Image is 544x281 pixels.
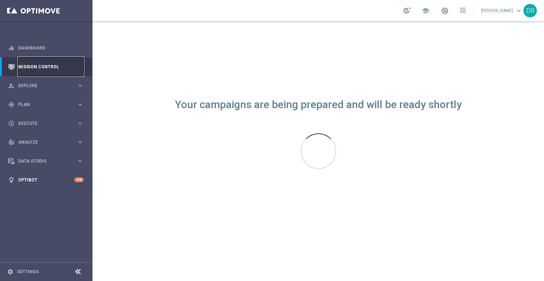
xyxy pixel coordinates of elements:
button: equalizer Dashboard [8,45,84,51]
i: gps_fixed [8,101,15,108]
span: Data Studio [18,159,77,163]
i: keyboard_arrow_right [77,139,84,145]
button: play_circle_outline Execute keyboard_arrow_right [8,121,84,126]
div: Explore [8,83,77,89]
div: Execute [8,120,77,127]
span: school [422,7,429,15]
div: Optibot [8,170,84,189]
i: person_search [8,83,15,89]
span: Explore [18,84,77,88]
i: lightbulb [8,177,15,183]
a: [PERSON_NAME]keyboard_arrow_down [480,5,523,16]
div: Dashboard [8,38,84,57]
i: play_circle_outline [8,120,15,127]
div: Your campaigns are being prepared and will be ready shortly [175,102,462,108]
a: Mission Control [18,57,84,76]
div: Analyze [8,139,77,145]
a: Optibot [18,170,74,189]
button: lightbulb Optibot +10 [8,177,84,183]
button: gps_fixed Plan keyboard_arrow_right [8,102,84,107]
i: keyboard_arrow_right [77,101,84,108]
i: keyboard_arrow_right [77,82,84,89]
div: DR [523,4,537,17]
button: person_search Explore keyboard_arrow_right [8,83,84,89]
span: Plan [18,102,77,107]
div: Mission Control [8,57,84,76]
i: track_changes [8,139,15,145]
button: track_changes Analyze keyboard_arrow_right [8,139,84,145]
div: Plan [8,101,77,108]
div: +10 [74,177,84,182]
button: Data Studio keyboard_arrow_right [8,158,84,164]
a: Dashboard [18,38,84,57]
div: Data Studio [8,158,77,164]
span: Analyze [18,140,77,144]
i: equalizer [8,45,15,51]
a: Settings [17,270,39,274]
i: keyboard_arrow_right [77,120,84,127]
button: Mission Control [8,64,84,70]
i: keyboard_arrow_right [77,158,84,164]
span: Execute [18,121,77,126]
i: settings [7,269,14,275]
span: keyboard_arrow_down [515,7,523,15]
